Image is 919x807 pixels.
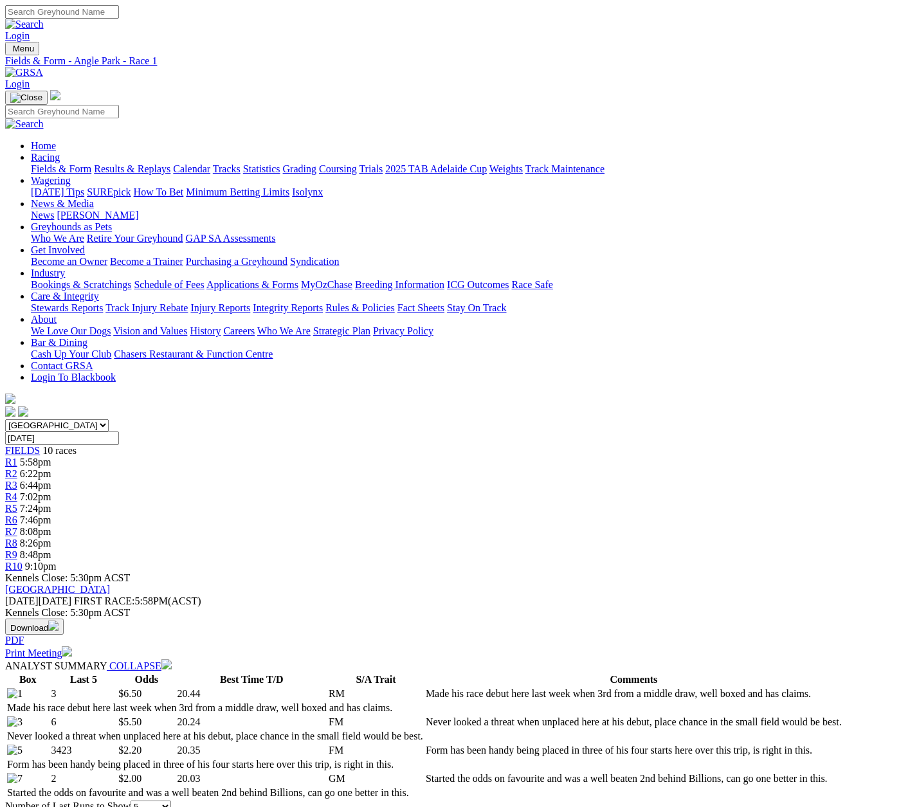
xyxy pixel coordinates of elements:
img: Search [5,19,44,30]
a: Retire Your Greyhound [87,233,183,244]
a: Privacy Policy [373,325,433,336]
a: News & Media [31,198,94,209]
a: Rules & Policies [325,302,395,313]
a: Integrity Reports [253,302,323,313]
img: logo-grsa-white.png [5,394,15,404]
a: Track Maintenance [525,163,605,174]
span: 6:22pm [20,468,51,479]
div: Fields & Form - Angle Park - Race 1 [5,55,914,67]
a: MyOzChase [301,279,352,290]
th: Comments [425,673,842,686]
div: Wagering [31,186,914,198]
img: twitter.svg [18,406,28,417]
span: $2.00 [118,773,141,784]
a: Syndication [290,256,339,267]
td: Made his race debut here last week when 3rd from a middle draw, well boxed and has claims. [6,702,424,714]
span: 5:58PM(ACST) [74,595,201,606]
a: Tracks [213,163,241,174]
img: Search [5,118,44,130]
td: Started the odds on favourite and was a well beaten 2nd behind Billions, can go one better in this. [425,772,842,785]
th: Best Time T/D [176,673,327,686]
a: We Love Our Dogs [31,325,111,336]
a: ICG Outcomes [447,279,509,290]
td: Never looked a threat when unplaced here at his debut, place chance in the small field would be b... [425,716,842,729]
a: Track Injury Rebate [105,302,188,313]
a: R1 [5,457,17,467]
span: Menu [13,44,34,53]
a: Who We Are [31,233,84,244]
a: Racing [31,152,60,163]
a: Login To Blackbook [31,372,116,383]
a: Login [5,30,30,41]
td: 2 [51,772,117,785]
a: Chasers Restaurant & Function Centre [114,349,273,359]
td: Form has been handy being placed in three of his four starts here over this trip, is right in this. [6,758,424,771]
a: Login [5,78,30,89]
a: GAP SA Assessments [186,233,276,244]
a: Breeding Information [355,279,444,290]
a: R4 [5,491,17,502]
a: Become an Owner [31,256,107,267]
span: R9 [5,549,17,560]
input: Select date [5,431,119,445]
td: GM [328,772,424,785]
img: 3 [7,716,23,728]
div: Care & Integrity [31,302,914,314]
img: Close [10,93,42,103]
a: Coursing [319,163,357,174]
a: SUREpick [87,186,131,197]
a: Fields & Form [31,163,91,174]
td: Form has been handy being placed in three of his four starts here over this trip, is right in this. [425,744,842,757]
a: Print Meeting [5,648,72,658]
a: Schedule of Fees [134,279,204,290]
td: FM [328,744,424,757]
a: Statistics [243,163,280,174]
td: 3 [51,687,117,700]
span: $5.50 [118,716,141,727]
img: 5 [7,745,23,756]
span: R5 [5,503,17,514]
a: COLLAPSE [107,660,172,671]
td: RM [328,687,424,700]
th: Last 5 [51,673,117,686]
span: 8:48pm [20,549,51,560]
span: 10 races [42,445,77,456]
span: Kennels Close: 5:30pm ACST [5,572,130,583]
td: 20.44 [176,687,327,700]
a: News [31,210,54,221]
a: Minimum Betting Limits [186,186,289,197]
a: R10 [5,561,23,572]
td: Made his race debut here last week when 3rd from a middle draw, well boxed and has claims. [425,687,842,700]
a: Home [31,140,56,151]
a: Isolynx [292,186,323,197]
td: Never looked a threat when unplaced here at his debut, place chance in the small field would be b... [6,730,424,743]
td: 20.24 [176,716,327,729]
a: How To Bet [134,186,184,197]
a: Results & Replays [94,163,170,174]
a: R6 [5,514,17,525]
a: Care & Integrity [31,291,99,302]
a: Cash Up Your Club [31,349,111,359]
div: About [31,325,914,337]
img: download.svg [48,621,59,631]
span: $6.50 [118,688,141,699]
a: Stay On Track [447,302,506,313]
a: 2025 TAB Adelaide Cup [385,163,487,174]
a: R8 [5,538,17,549]
div: Download [5,635,914,646]
a: [PERSON_NAME] [57,210,138,221]
td: FM [328,716,424,729]
div: Industry [31,279,914,291]
span: $2.20 [118,745,141,756]
a: Injury Reports [190,302,250,313]
a: Vision and Values [113,325,187,336]
img: 7 [7,773,23,784]
a: R7 [5,526,17,537]
button: Toggle navigation [5,42,39,55]
td: Started the odds on favourite and was a well beaten 2nd behind Billions, can go one better in this. [6,786,424,799]
a: R2 [5,468,17,479]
